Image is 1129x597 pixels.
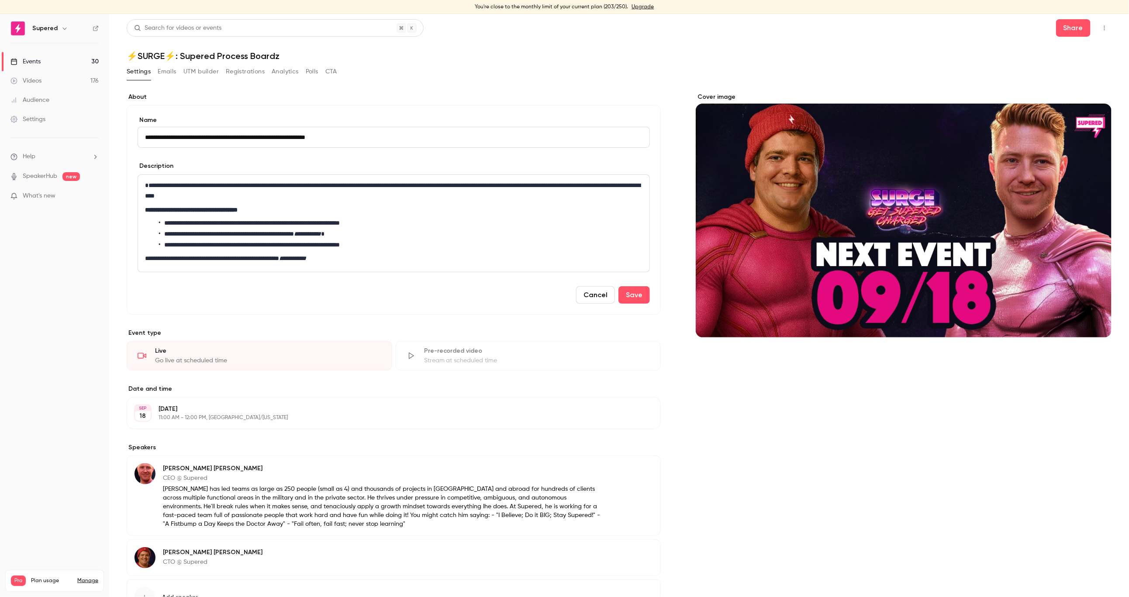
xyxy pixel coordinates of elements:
[77,577,98,584] a: Manage
[163,558,262,566] p: CTO @ Supered
[32,24,58,33] h6: Supered
[618,286,650,304] button: Save
[88,192,99,200] iframe: Noticeable Trigger
[23,191,55,201] span: What's new
[226,65,265,79] button: Registrations
[159,405,615,413] p: [DATE]
[183,65,219,79] button: UTM builder
[127,93,661,101] label: About
[10,152,99,161] li: help-dropdown-opener
[23,152,35,161] span: Help
[10,115,45,124] div: Settings
[163,485,604,528] p: [PERSON_NAME] has led teams as large as 250 people (small as 4) and thousands of projects in [GEO...
[576,286,615,304] button: Cancel
[632,3,654,10] a: Upgrade
[155,356,381,365] div: Go live at scheduled time
[127,65,151,79] button: Settings
[163,548,262,557] p: [PERSON_NAME] [PERSON_NAME]
[696,93,1112,337] section: Cover image
[1056,19,1091,37] button: Share
[424,356,650,365] div: Stream at scheduled time
[10,76,41,85] div: Videos
[155,347,381,355] div: Live
[62,172,80,181] span: new
[127,329,661,337] p: Event type
[424,347,650,355] div: Pre-recorded video
[127,443,661,452] label: Speakers
[325,65,337,79] button: CTA
[163,464,604,473] p: [PERSON_NAME] [PERSON_NAME]
[138,162,173,170] label: Description
[158,65,176,79] button: Emails
[134,24,221,33] div: Search for videos or events
[11,21,25,35] img: Supered
[140,412,146,420] p: 18
[135,547,155,568] img: Steve Bussey
[135,463,155,484] img: Matt Bolian
[135,405,151,411] div: SEP
[306,65,318,79] button: Polls
[23,172,57,181] a: SpeakerHub
[696,93,1112,101] label: Cover image
[127,341,392,371] div: LiveGo live at scheduled time
[159,414,615,421] p: 11:00 AM - 12:00 PM, [GEOGRAPHIC_DATA]/[US_STATE]
[138,116,650,125] label: Name
[272,65,299,79] button: Analytics
[10,96,49,104] div: Audience
[127,539,661,576] div: Steve Bussey[PERSON_NAME] [PERSON_NAME]CTO @ Supered
[138,174,650,272] section: description
[10,57,41,66] div: Events
[11,576,26,586] span: Pro
[31,577,72,584] span: Plan usage
[127,385,661,393] label: Date and time
[127,455,661,536] div: Matt Bolian[PERSON_NAME] [PERSON_NAME]CEO @ Supered[PERSON_NAME] has led teams as large as 250 pe...
[127,51,1112,61] h1: ⚡️SURGE⚡️: Supered Process Boardz
[163,474,604,482] p: CEO @ Supered
[396,341,661,371] div: Pre-recorded videoStream at scheduled time
[138,175,649,272] div: editor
